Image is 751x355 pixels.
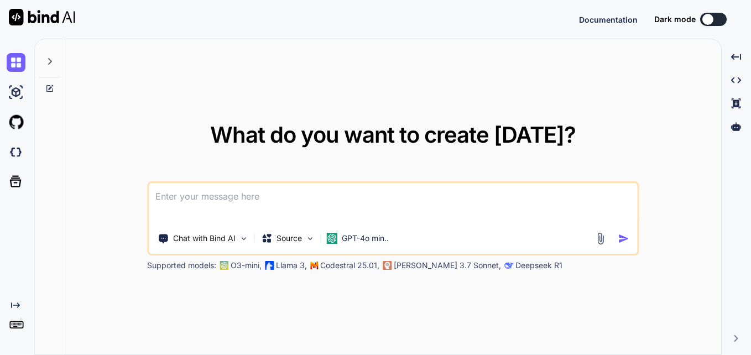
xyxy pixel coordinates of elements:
[9,9,75,25] img: Bind AI
[320,260,379,271] p: Codestral 25.01,
[210,121,576,148] span: What do you want to create [DATE]?
[515,260,562,271] p: Deepseek R1
[618,233,630,244] img: icon
[265,261,274,270] img: Llama2
[7,83,25,102] img: ai-studio
[276,260,307,271] p: Llama 3,
[277,233,302,244] p: Source
[579,15,638,24] span: Documentation
[231,260,262,271] p: O3-mini,
[147,260,216,271] p: Supported models:
[654,14,696,25] span: Dark mode
[7,143,25,161] img: darkCloudIdeIcon
[7,113,25,132] img: githubLight
[342,233,389,244] p: GPT-4o min..
[305,234,315,243] img: Pick Models
[220,261,228,270] img: GPT-4
[579,14,638,25] button: Documentation
[504,261,513,270] img: claude
[383,261,392,270] img: claude
[594,232,607,245] img: attachment
[326,233,337,244] img: GPT-4o mini
[239,234,248,243] img: Pick Tools
[394,260,501,271] p: [PERSON_NAME] 3.7 Sonnet,
[173,233,236,244] p: Chat with Bind AI
[7,53,25,72] img: chat
[310,262,318,269] img: Mistral-AI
